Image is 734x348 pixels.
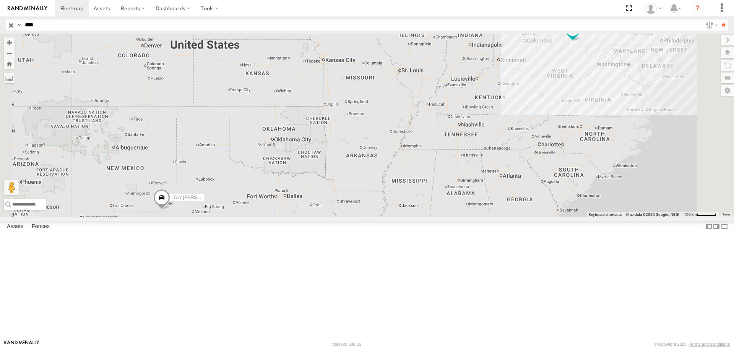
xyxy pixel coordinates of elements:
button: Zoom Home [4,58,15,69]
span: 1517 [PERSON_NAME] [172,195,221,200]
span: Map data ©2025 Google, INEGI [626,212,679,217]
label: Assets [3,222,27,232]
label: Fences [28,222,54,232]
label: Search Query [16,19,22,31]
span: 100 km [684,212,697,217]
a: Terms and Conditions [689,342,730,346]
img: rand-logo.svg [8,6,47,11]
label: Dock Summary Table to the Left [705,221,713,232]
label: Search Filter Options [703,19,719,31]
div: © Copyright 2025 - [654,342,730,346]
div: Randy Yohe [642,3,664,14]
label: Dock Summary Table to the Right [713,221,720,232]
button: Map Scale: 100 km per 47 pixels [682,212,719,217]
button: Zoom out [4,48,15,58]
label: Hide Summary Table [721,221,728,232]
button: Drag Pegman onto the map to open Street View [4,180,19,195]
button: Zoom in [4,37,15,48]
i: ? [692,2,704,15]
a: Terms (opens in new tab) [723,213,731,216]
a: Visit our Website [4,340,39,348]
label: Measure [4,73,15,83]
button: Keyboard shortcuts [589,212,622,217]
div: Version: 308.01 [332,342,361,346]
label: Map Settings [721,85,734,96]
